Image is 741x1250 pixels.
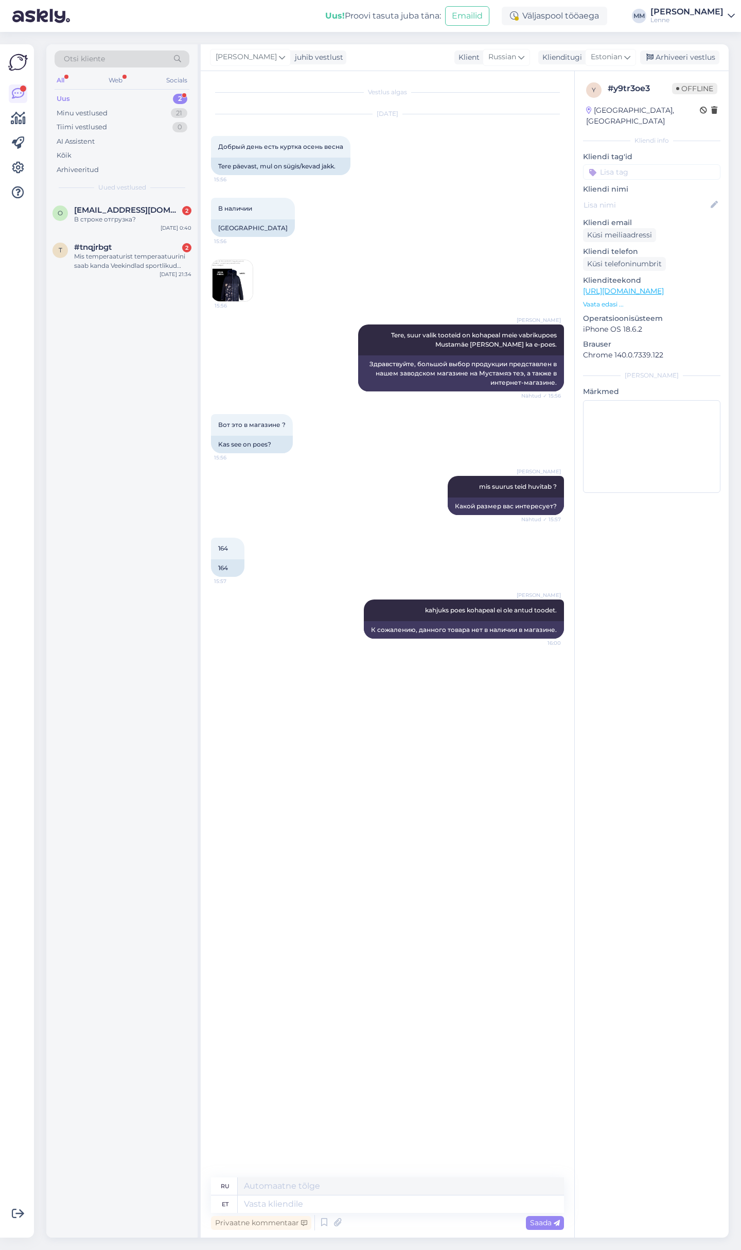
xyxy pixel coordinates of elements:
[583,324,720,335] p: iPhone OS 18.6.2
[583,313,720,324] p: Operatsioonisüsteem
[521,516,561,523] span: Nähtud ✓ 15:57
[57,136,95,147] div: AI Assistent
[74,243,112,252] span: #tnqjrbgt
[583,257,666,271] div: Küsi telefoninumbrit
[57,150,72,161] div: Kõik
[107,74,125,87] div: Web
[214,176,253,183] span: 15:56
[211,1216,311,1230] div: Privaatne kommentaar
[592,86,596,94] span: y
[222,1195,228,1213] div: et
[391,331,558,348] span: Tere, suur valik tooteid on kohapeal meie vabrikupoes Mustamäe [PERSON_NAME] ka e-poes.
[74,215,191,224] div: В строке отгрузка?
[583,339,720,350] p: Brauser
[517,468,561,475] span: [PERSON_NAME]
[583,164,720,180] input: Lisa tag
[538,52,582,63] div: Klienditugi
[650,8,724,16] div: [PERSON_NAME]
[517,591,561,599] span: [PERSON_NAME]
[358,355,564,391] div: Здравствуйте, большой выбор продукции представлен в нашем заводском магазине на Мустамяэ теэ, а т...
[172,122,187,132] div: 0
[586,105,700,127] div: [GEOGRAPHIC_DATA], [GEOGRAPHIC_DATA]
[672,83,717,94] span: Offline
[488,52,516,63] span: Russian
[211,559,244,577] div: 164
[171,108,187,118] div: 21
[58,209,63,217] span: O
[583,246,720,257] p: Kliendi telefon
[218,421,286,429] span: Вот это в магазине ?
[55,74,66,87] div: All
[517,316,561,324] span: [PERSON_NAME]
[632,9,646,23] div: MM
[650,16,724,24] div: Lenne
[216,52,277,63] span: [PERSON_NAME]
[211,436,293,453] div: Kas see on poes?
[161,224,191,232] div: [DATE] 0:40
[214,454,253,461] span: 15:56
[448,498,564,515] div: Какой размер вас интересует?
[214,577,253,585] span: 15:57
[218,544,228,552] span: 164
[479,483,557,490] span: mis suurus teid huvitab ?
[57,122,107,132] div: Tiimi vestlused
[160,270,191,278] div: [DATE] 21:34
[291,52,343,63] div: juhib vestlust
[64,54,105,64] span: Otsi kliente
[74,252,191,270] div: Mis temperaaturist temperaatuurini saab kanda Veekindlad sportlikud sügissaapad?
[215,302,253,310] span: 15:56
[211,109,564,118] div: [DATE]
[530,1218,560,1227] span: Saada
[57,108,108,118] div: Minu vestlused
[583,286,664,296] a: [URL][DOMAIN_NAME]
[59,246,62,254] span: t
[211,260,253,301] img: Attachment
[521,392,561,400] span: Nähtud ✓ 15:56
[182,206,191,215] div: 2
[584,199,709,211] input: Lisa nimi
[583,151,720,162] p: Kliendi tag'id
[74,206,181,215] span: Olgadudeva@gmail.com
[522,639,561,647] span: 16:00
[583,300,720,309] p: Vaata edasi ...
[583,275,720,286] p: Klienditeekond
[98,183,146,192] span: Uued vestlused
[221,1177,230,1195] div: ru
[211,158,350,175] div: Tere päevast, mul on sügis/kevad jakk.
[454,52,480,63] div: Klient
[583,386,720,397] p: Märkmed
[182,243,191,252] div: 2
[425,606,557,614] span: kahjuks poes kohapeal ei ole antud toodet.
[608,82,672,95] div: # y9tr3oe3
[211,88,564,97] div: Vestlus algas
[214,237,253,245] span: 15:56
[640,50,719,64] div: Arhiveeri vestlus
[325,11,345,21] b: Uus!
[583,136,720,145] div: Kliendi info
[502,7,607,25] div: Väljaspool tööaega
[583,350,720,361] p: Chrome 140.0.7339.122
[364,621,564,639] div: К сожалению, данного товара нет в наличии в магазине.
[8,53,28,72] img: Askly Logo
[591,52,622,63] span: Estonian
[583,184,720,195] p: Kliendi nimi
[583,371,720,380] div: [PERSON_NAME]
[445,6,489,26] button: Emailid
[211,219,295,237] div: [GEOGRAPHIC_DATA]
[218,204,252,212] span: В наличии
[583,217,720,228] p: Kliendi email
[583,228,656,242] div: Küsi meiliaadressi
[57,94,70,104] div: Uus
[164,74,189,87] div: Socials
[325,10,441,22] div: Proovi tasuta juba täna:
[57,165,99,175] div: Arhiveeritud
[218,143,343,150] span: Добрый день есть куртка осень весна
[650,8,735,24] a: [PERSON_NAME]Lenne
[173,94,187,104] div: 2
